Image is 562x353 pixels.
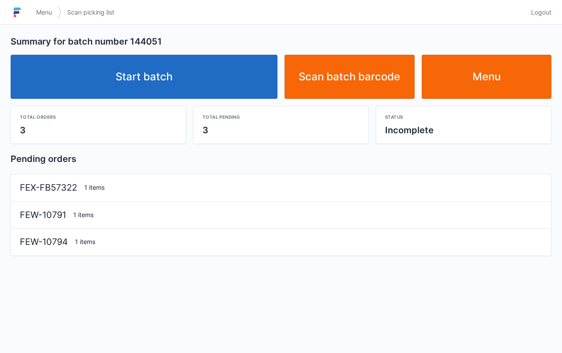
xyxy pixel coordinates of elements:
div: 3 [202,124,360,136]
div: Total orders [20,113,177,120]
div: Status [385,113,542,120]
div: FEW-10791 [16,209,70,222]
span: Logout [531,8,551,17]
a: Menu [422,55,552,99]
a: Start batch [11,55,277,99]
div: Incomplete [385,124,542,136]
a: Scan batch barcode [285,55,415,99]
div: 3 [20,124,177,136]
div: Total pending [202,113,360,120]
a: Scan picking list [62,4,120,20]
img: svg> [57,2,62,23]
div: 1 items [81,183,546,192]
div: FEW-10794 [16,236,71,248]
div: FEX-FB57322 [16,181,81,194]
h2: Pending orders [11,153,551,165]
img: logo-small.jpg [11,5,24,19]
div: 1 items [71,237,546,246]
span: Menu [36,8,52,17]
a: Menu [31,4,57,20]
h2: Summary for batch number 144051 [11,35,551,48]
a: Logout [526,4,551,20]
div: 1 items [70,210,546,219]
span: Scan picking list [67,8,114,17]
